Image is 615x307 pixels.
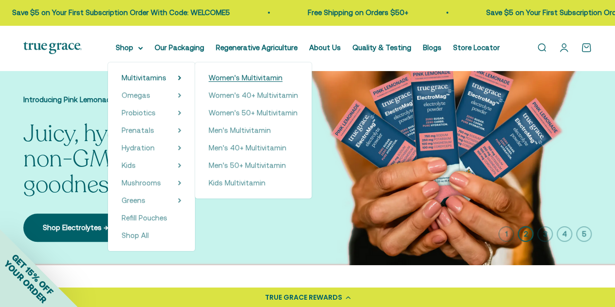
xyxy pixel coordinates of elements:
[557,226,572,242] button: 4
[352,43,411,52] a: Quality & Testing
[23,118,218,201] split-lines: Juicy, hydrating, non-GMO goodness
[209,177,298,189] a: Kids Multivitamin
[209,107,298,119] a: Women's 50+ Multivitamin
[122,160,136,171] a: Kids
[122,91,150,99] span: Omegas
[122,161,136,169] span: Kids
[122,73,166,82] span: Multivitamins
[265,292,342,303] div: TRUE GRACE REWARDS
[122,160,181,171] summary: Kids
[209,126,271,134] span: Men's Multivitamin
[209,161,286,169] span: Men's 50+ Multivitamin
[209,144,286,152] span: Men's 40+ Multivitamin
[122,196,145,204] span: Greens
[12,7,230,18] p: Save $5 on Your First Subscription Order With Code: WELCOME5
[209,125,298,136] a: Men's Multivitamin
[116,42,143,54] summary: Shop
[122,72,166,84] a: Multivitamins
[209,73,282,82] span: Women's Multivitamin
[122,179,161,187] span: Mushrooms
[209,179,265,187] span: Kids Multivitamin
[23,94,218,106] p: Introducing Pink Lemonade ElectroMag
[122,230,181,241] a: Shop All
[122,144,155,152] span: Hydration
[122,108,156,117] span: Probiotics
[122,142,181,154] summary: Hydration
[122,214,167,222] span: Refill Pouches
[308,8,408,17] a: Free Shipping on Orders $50+
[23,214,128,242] a: Shop Electrolytes →
[122,125,154,136] a: Prenatals
[10,252,55,297] span: GET 15% OFF
[122,195,181,206] summary: Greens
[209,142,298,154] a: Men's 40+ Multivitamin
[518,226,533,242] button: 2
[122,126,154,134] span: Prenatals
[122,107,181,119] summary: Probiotics
[537,226,553,242] button: 3
[309,43,341,52] a: About Us
[453,43,500,52] a: Store Locator
[216,43,298,52] a: Regenerative Agriculture
[122,90,150,101] a: Omegas
[122,177,161,189] a: Mushrooms
[122,195,145,206] a: Greens
[209,108,298,117] span: Women's 50+ Multivitamin
[2,258,49,305] span: YOUR ORDER
[423,43,441,52] a: Blogs
[122,142,155,154] a: Hydration
[122,72,181,84] summary: Multivitamins
[576,226,592,242] button: 5
[155,43,204,52] a: Our Packaging
[122,107,156,119] a: Probiotics
[209,72,298,84] a: Women's Multivitamin
[122,212,181,224] a: Refill Pouches
[209,160,298,171] a: Men's 50+ Multivitamin
[122,125,181,136] summary: Prenatals
[122,90,181,101] summary: Omegas
[122,177,181,189] summary: Mushrooms
[498,226,514,242] button: 1
[209,90,298,101] a: Women's 40+ Multivitamin
[122,231,149,239] span: Shop All
[209,91,298,99] span: Women's 40+ Multivitamin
